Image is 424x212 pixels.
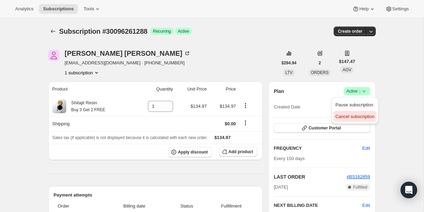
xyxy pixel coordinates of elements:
th: Unit Price [175,82,209,97]
span: AOV [343,67,351,72]
th: Shipping [48,116,133,131]
span: Every 150 days [274,156,305,161]
span: | [359,88,360,94]
button: 2 [314,58,325,68]
th: Product [48,82,133,97]
button: Settings [381,4,413,14]
span: $134.97 [220,104,236,109]
span: Billing date [105,203,164,210]
span: Help [359,6,369,12]
div: [PERSON_NAME] [PERSON_NAME] [65,50,191,57]
h2: FREQUENCY [274,145,362,152]
span: Alexandre Laporte [48,50,59,61]
span: Settings [392,6,409,12]
h2: NEXT BILLING DATE [274,202,362,209]
span: Sales tax (if applicable) is not displayed because it is calculated with each new order. [52,135,208,140]
span: Created Date [274,104,300,110]
span: 2 [319,60,321,66]
button: Product actions [240,102,251,109]
span: Active [346,88,367,95]
span: $0.00 [225,121,236,126]
div: Open Intercom Messenger [401,182,417,198]
span: Pause subscription [335,102,373,107]
span: Subscription #30096261288 [59,28,148,35]
span: Tools [83,6,94,12]
span: Status [168,203,205,210]
span: Active [178,29,189,34]
span: LTV [285,70,293,75]
h2: Plan [274,88,284,95]
img: product img [52,99,66,113]
button: Help [348,4,380,14]
button: Customer Portal [274,123,370,133]
button: Edit [358,143,374,154]
span: $134.97 [214,135,231,140]
button: Add product [219,147,257,157]
span: Fulfillment [210,203,253,210]
span: [EMAIL_ADDRESS][DOMAIN_NAME] · [PHONE_NUMBER] [65,60,191,66]
button: Product actions [65,69,100,76]
span: Add product [229,149,253,155]
button: Shipping actions [240,119,251,127]
button: Tools [79,4,105,14]
button: Cancel subscription [333,111,376,122]
button: Subscriptions [39,4,78,14]
span: Create order [338,29,362,34]
small: Buy 3 Get 2 FREE [71,107,105,112]
span: Subscriptions [43,6,74,12]
span: Cancel subscription [335,114,374,119]
button: $294.94 [277,58,301,68]
span: Edit [362,145,370,152]
th: Price [209,82,238,97]
span: Customer Portal [309,125,341,131]
span: $294.94 [282,60,296,66]
div: Shilajit Resin [66,99,105,113]
button: Apply discount [168,147,212,157]
button: Subscriptions [48,26,58,36]
h2: Payment attempts [54,192,258,199]
button: Analytics [11,4,38,14]
span: Recurring [153,29,171,34]
span: $134.97 [191,104,207,109]
span: Apply discount [178,149,208,155]
th: Quantity [133,82,175,97]
span: Fulfilled [353,184,367,190]
h2: LAST ORDER [274,173,346,180]
span: [DATE] [274,184,288,191]
button: Create order [334,26,366,36]
span: Analytics [15,6,33,12]
a: #BS162859 [347,174,370,179]
span: ORDERS [311,70,329,75]
button: #BS162859 [347,173,370,180]
span: $147.47 [339,58,355,65]
button: Edit [362,202,370,209]
button: Pause subscription [333,99,376,110]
